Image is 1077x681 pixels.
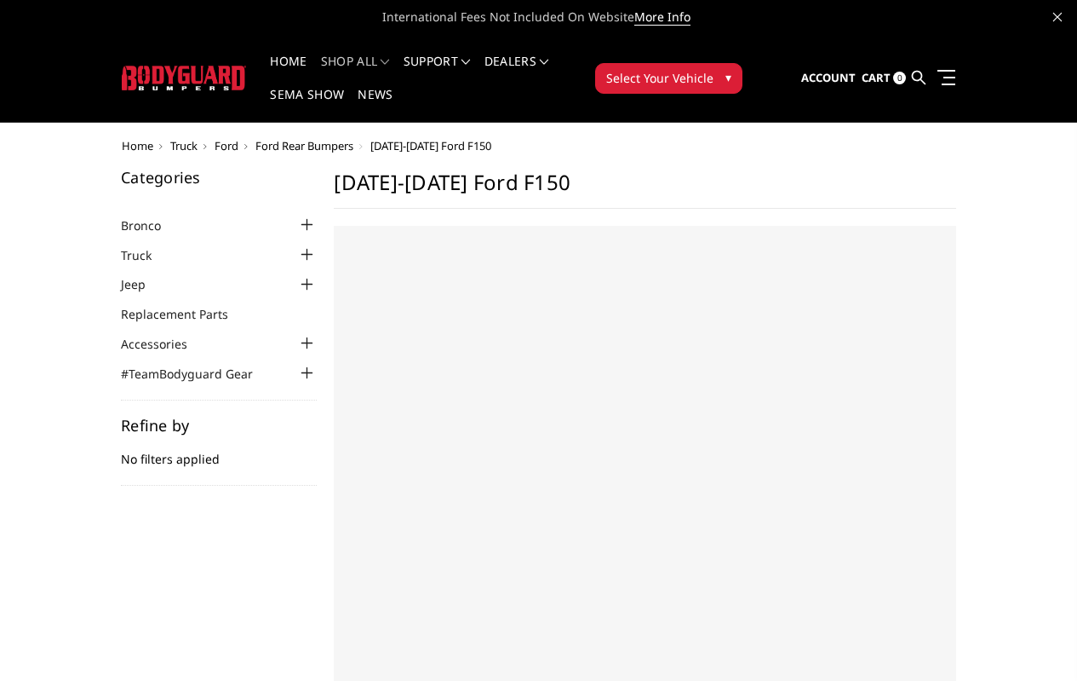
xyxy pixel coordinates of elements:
span: Account [801,70,856,85]
span: 0 [893,72,906,84]
a: Truck [121,246,173,264]
a: Replacement Parts [121,305,249,323]
button: Select Your Vehicle [595,63,742,94]
a: Support [404,55,471,89]
a: Home [122,138,153,153]
div: No filters applied [121,418,317,486]
h1: [DATE]-[DATE] Ford F150 [334,170,956,209]
a: Cart 0 [862,55,906,101]
span: Select Your Vehicle [606,69,713,87]
a: SEMA Show [270,89,344,122]
a: News [358,89,392,122]
h5: Refine by [121,418,317,433]
img: BODYGUARD BUMPERS [122,66,247,90]
a: shop all [321,55,390,89]
a: #TeamBodyguard Gear [121,365,274,383]
a: Account [801,55,856,101]
a: Truck [170,138,198,153]
a: Jeep [121,275,167,293]
a: Accessories [121,335,209,353]
a: More Info [634,9,690,26]
span: ▾ [725,68,731,86]
a: Ford Rear Bumpers [255,138,353,153]
a: Dealers [484,55,549,89]
span: Cart [862,70,891,85]
span: [DATE]-[DATE] Ford F150 [370,138,491,153]
a: Bronco [121,216,182,234]
h5: Categories [121,170,317,185]
a: Ford [215,138,238,153]
a: Home [270,55,306,89]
